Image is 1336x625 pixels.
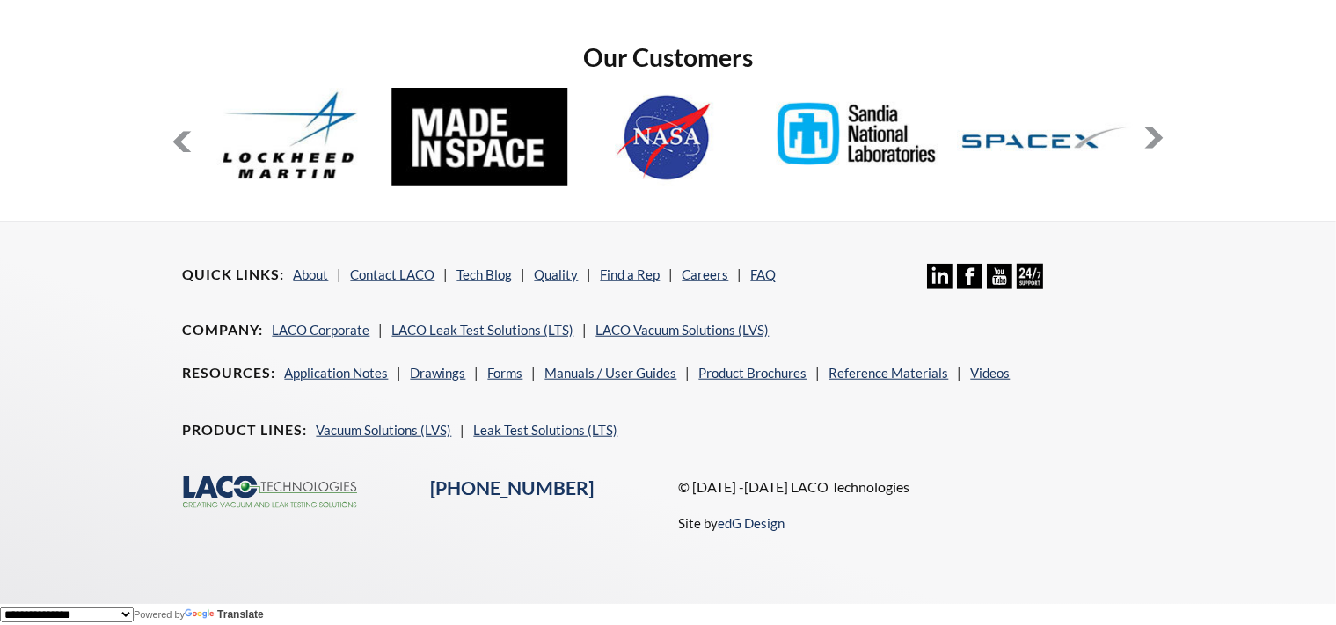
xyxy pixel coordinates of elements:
[769,88,945,186] img: Sandia-Natl-Labs.jpg
[284,365,388,381] a: Application Notes
[473,422,617,438] a: Leak Test Solutions (LTS)
[957,88,1133,186] img: SpaceX.jpg
[719,515,785,531] a: edG Design
[272,322,369,338] a: LACO Corporate
[580,88,756,186] img: NASA.jpg
[679,476,1154,498] p: © [DATE] -[DATE] LACO Technologies
[679,512,785,534] p: Site by
[1017,264,1042,289] img: 24/7 Support Icon
[185,609,217,621] img: Google Translate
[182,421,307,440] h4: Product Lines
[203,88,379,186] img: Lockheed-Martin.jpg
[391,322,573,338] a: LACO Leak Test Solutions (LTS)
[410,365,465,381] a: Drawings
[534,266,578,282] a: Quality
[182,364,275,382] h4: Resources
[750,266,776,282] a: FAQ
[350,266,434,282] a: Contact LACO
[698,365,807,381] a: Product Brochures
[172,41,1164,74] h2: Our Customers
[456,266,512,282] a: Tech Blog
[600,266,660,282] a: Find a Rep
[682,266,728,282] a: Careers
[544,365,676,381] a: Manuals / User Guides
[182,265,284,284] h4: Quick Links
[182,321,263,339] h4: Company
[487,365,522,381] a: Forms
[316,422,451,438] a: Vacuum Solutions (LVS)
[970,365,1010,381] a: Videos
[595,322,769,338] a: LACO Vacuum Solutions (LVS)
[430,476,594,499] a: [PHONE_NUMBER]
[185,608,264,621] a: Translate
[391,88,567,186] img: MadeInSpace.jpg
[829,365,948,381] a: Reference Materials
[1017,276,1042,292] a: 24/7 Support
[293,266,328,282] a: About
